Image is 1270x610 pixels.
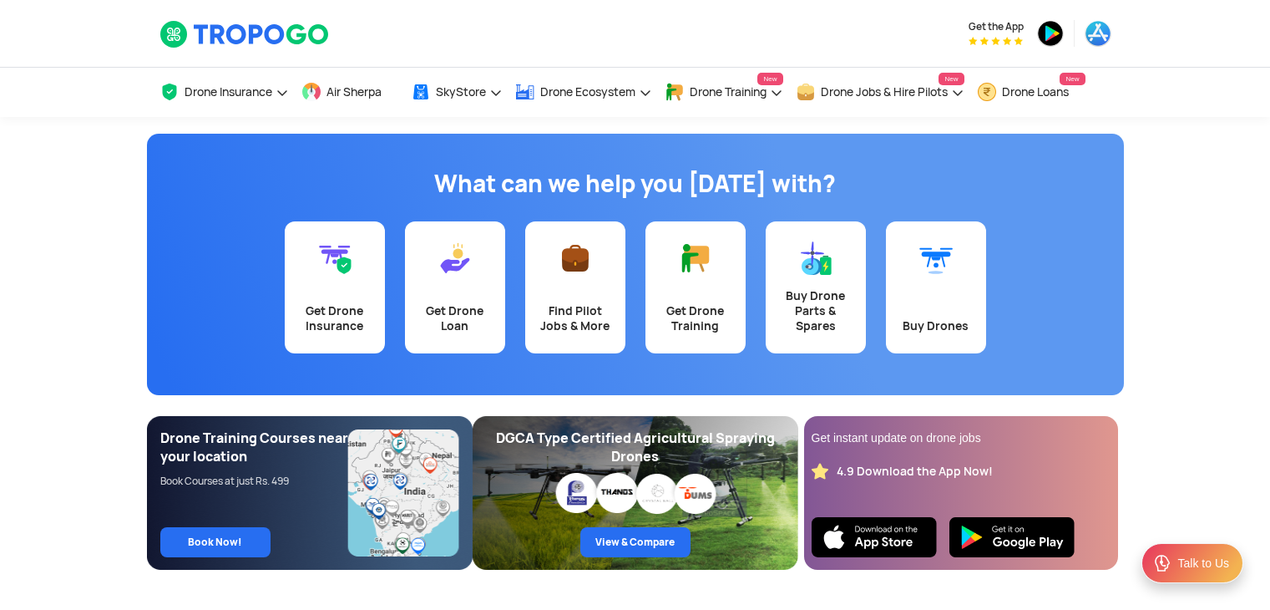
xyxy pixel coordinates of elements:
img: Get Drone Insurance [318,241,352,275]
img: Buy Drone Parts & Spares [799,241,832,275]
a: Buy Drone Parts & Spares [766,221,866,353]
div: 4.9 Download the App Now! [837,464,993,480]
a: Book Now! [160,527,271,557]
img: star_rating [812,463,828,480]
a: SkyStore [411,68,503,117]
div: DGCA Type Certified Agricultural Spraying Drones [486,430,785,466]
img: Buy Drones [919,241,953,275]
a: Get Drone Insurance [285,221,385,353]
img: Find Pilot Jobs & More [559,241,592,275]
a: View & Compare [580,527,691,557]
span: Drone Ecosystem [540,85,635,99]
span: Drone Loans [1002,85,1069,99]
span: Drone Jobs & Hire Pilots [821,85,948,99]
a: Drone Ecosystem [515,68,652,117]
img: Get Drone Loan [438,241,472,275]
div: Get Drone Training [655,303,736,333]
span: New [939,73,964,85]
img: App Raking [969,37,1023,45]
span: Get the App [969,20,1024,33]
div: Get Drone Insurance [295,303,375,333]
div: Get Drone Loan [415,303,495,333]
span: New [1060,73,1085,85]
h1: What can we help you [DATE] with? [159,167,1111,201]
a: Find Pilot Jobs & More [525,221,625,353]
a: Air Sherpa [301,68,398,117]
img: appstore [1085,20,1111,47]
span: Drone Training [690,85,767,99]
span: New [757,73,782,85]
a: Drone LoansNew [977,68,1085,117]
div: Buy Drones [896,318,976,333]
a: Drone TrainingNew [665,68,783,117]
img: ic_Support.svg [1152,553,1172,573]
img: TropoGo Logo [159,20,331,48]
img: playstore [1037,20,1064,47]
img: Ios [812,517,937,557]
div: Buy Drone Parts & Spares [776,288,856,333]
a: Get Drone Training [645,221,746,353]
div: Find Pilot Jobs & More [535,303,615,333]
img: Playstore [949,517,1075,557]
div: Book Courses at just Rs. 499 [160,475,349,488]
span: Drone Insurance [185,85,272,99]
div: Drone Training Courses near your location [160,430,349,466]
div: Talk to Us [1178,555,1229,572]
a: Buy Drones [886,221,986,353]
span: Air Sherpa [326,85,382,99]
span: SkyStore [436,85,486,99]
a: Drone Insurance [159,68,289,117]
img: Get Drone Training [679,241,712,275]
div: Get instant update on drone jobs [812,430,1111,446]
a: Drone Jobs & Hire PilotsNew [796,68,964,117]
a: Get Drone Loan [405,221,505,353]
